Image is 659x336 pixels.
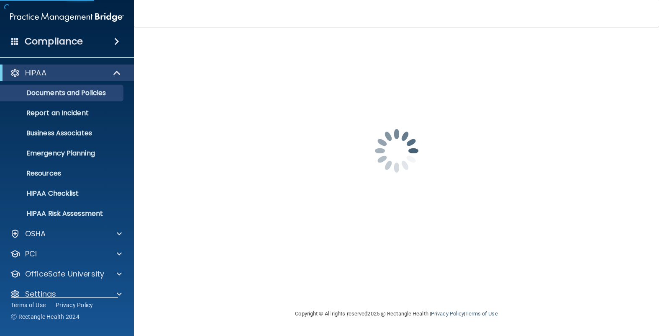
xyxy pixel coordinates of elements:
[244,300,549,327] div: Copyright © All rights reserved 2025 @ Rectangle Health | |
[10,9,124,26] img: PMB logo
[10,229,122,239] a: OSHA
[355,109,438,193] img: spinner.e123f6fc.gif
[10,269,122,279] a: OfficeSafe University
[431,310,464,317] a: Privacy Policy
[25,289,56,299] p: Settings
[10,249,122,259] a: PCI
[5,169,120,178] p: Resources
[465,310,497,317] a: Terms of Use
[25,68,46,78] p: HIPAA
[5,209,120,218] p: HIPAA Risk Assessment
[5,109,120,117] p: Report an Incident
[10,68,121,78] a: HIPAA
[5,149,120,158] p: Emergency Planning
[11,313,79,321] span: Ⓒ Rectangle Health 2024
[5,89,120,97] p: Documents and Policies
[11,301,46,309] a: Terms of Use
[25,229,46,239] p: OSHA
[5,129,120,137] p: Business Associates
[5,189,120,198] p: HIPAA Checklist
[25,249,37,259] p: PCI
[25,36,83,47] h4: Compliance
[56,301,93,309] a: Privacy Policy
[10,289,122,299] a: Settings
[25,269,104,279] p: OfficeSafe University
